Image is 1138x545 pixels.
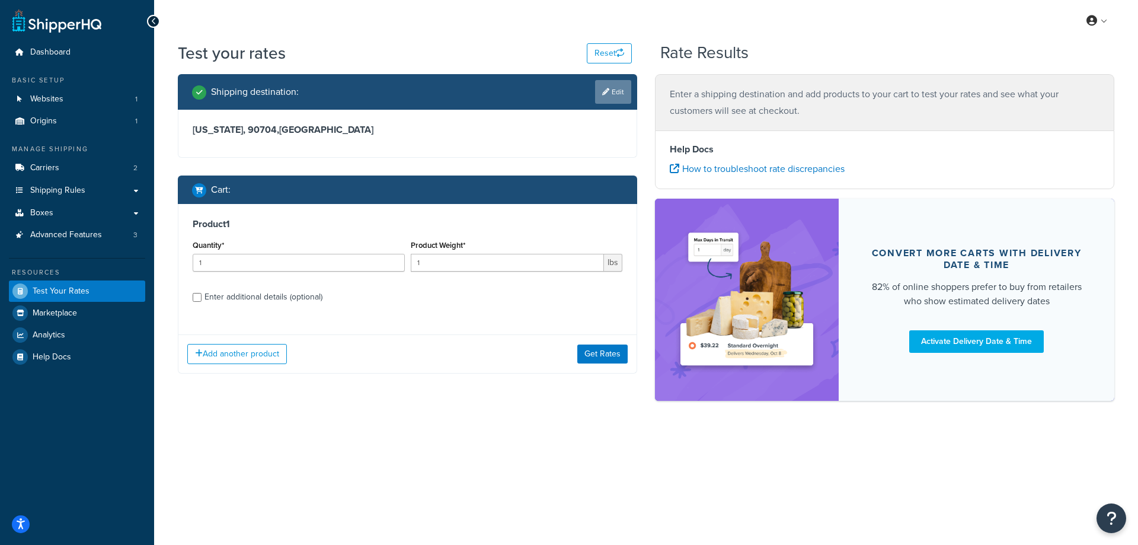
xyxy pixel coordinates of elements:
a: Carriers2 [9,157,145,179]
a: Boxes [9,202,145,224]
span: Websites [30,94,63,104]
li: Websites [9,88,145,110]
input: Enter additional details (optional) [193,293,202,302]
img: feature-image-ddt-36eae7f7280da8017bfb280eaccd9c446f90b1fe08728e4019434db127062ab4.png [673,216,821,383]
span: Origins [30,116,57,126]
div: Manage Shipping [9,144,145,154]
span: Help Docs [33,352,71,362]
h3: Product 1 [193,218,622,230]
a: Activate Delivery Date & Time [909,330,1044,353]
a: Edit [595,80,631,104]
a: How to troubleshoot rate discrepancies [670,162,845,176]
a: Dashboard [9,42,145,63]
h1: Test your rates [178,42,286,65]
a: Test Your Rates [9,281,145,302]
a: Websites1 [9,88,145,110]
button: Reset [587,43,632,63]
a: Origins1 [9,110,145,132]
h4: Help Docs [670,142,1099,157]
a: Shipping Rules [9,180,145,202]
span: Boxes [30,208,53,218]
span: 1 [135,116,138,126]
li: Advanced Features [9,224,145,246]
div: Enter additional details (optional) [204,289,322,305]
label: Product Weight* [411,241,465,250]
div: Basic Setup [9,75,145,85]
span: Carriers [30,163,59,173]
li: Origins [9,110,145,132]
input: 0 [193,254,405,272]
a: Advanced Features3 [9,224,145,246]
h2: Cart : [211,184,231,195]
h3: [US_STATE], 90704 , [GEOGRAPHIC_DATA] [193,124,622,136]
div: Convert more carts with delivery date & time [867,247,1086,271]
span: Analytics [33,330,65,340]
button: Add another product [187,344,287,364]
h2: Shipping destination : [211,87,299,97]
li: Carriers [9,157,145,179]
span: Marketplace [33,308,77,318]
div: Resources [9,267,145,278]
span: Advanced Features [30,230,102,240]
label: Quantity* [193,241,224,250]
h2: Rate Results [660,44,749,62]
button: Open Resource Center [1097,503,1126,533]
p: Enter a shipping destination and add products to your cart to test your rates and see what your c... [670,86,1099,119]
a: Help Docs [9,346,145,368]
button: Get Rates [577,345,628,364]
span: 3 [133,230,138,240]
span: 2 [133,163,138,173]
input: 0.00 [411,254,605,272]
a: Marketplace [9,302,145,324]
span: Dashboard [30,47,71,58]
span: Test Your Rates [33,286,89,297]
span: lbs [604,254,622,272]
a: Analytics [9,324,145,346]
span: 1 [135,94,138,104]
span: Shipping Rules [30,186,85,196]
div: 82% of online shoppers prefer to buy from retailers who show estimated delivery dates [867,280,1086,308]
